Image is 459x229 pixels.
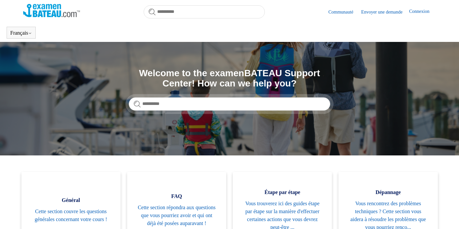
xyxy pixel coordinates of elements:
[409,8,436,16] a: Connexion
[129,68,330,89] h1: Welcome to the examenBATEAU Support Center! How can we help you?
[137,204,216,227] span: Cette section répondra aux questions que vous pourriez avoir et qui ont déjà été posées auparavant !
[137,192,216,200] span: FAQ
[10,30,32,36] button: Français
[129,97,330,111] input: Rechercher
[328,9,360,16] a: Communauté
[361,9,409,16] a: Envoyer une demande
[31,196,111,204] span: Général
[144,5,265,18] input: Rechercher
[31,208,111,223] span: Cette section couvre les questions générales concernant votre cours !
[348,188,428,196] span: Dépannage
[243,188,322,196] span: Étape par étape
[23,4,80,17] img: Page d’accueil du Centre d’aide Examen Bateau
